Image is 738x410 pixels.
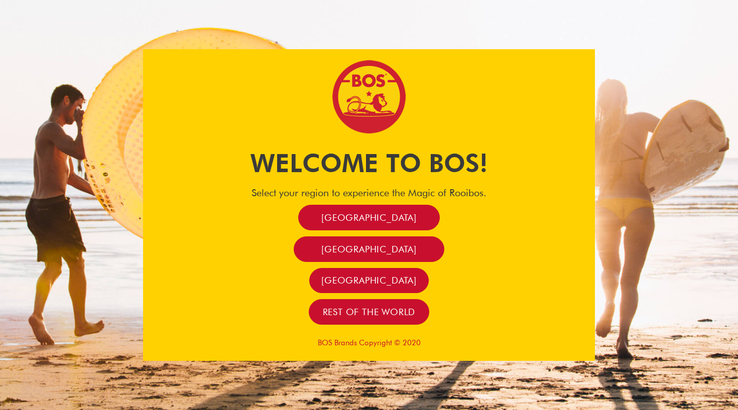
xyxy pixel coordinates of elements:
[309,268,429,294] a: [GEOGRAPHIC_DATA]
[143,146,595,181] h1: Welcome to BOS!
[143,187,595,199] h4: Select your region to experience the Magic of Rooibos.
[298,205,440,230] a: [GEOGRAPHIC_DATA]
[321,243,417,255] span: [GEOGRAPHIC_DATA]
[323,306,416,318] span: Rest of the world
[331,59,407,134] img: Bos Brands
[294,236,444,262] a: [GEOGRAPHIC_DATA]
[143,338,595,347] p: BOS Brands Copyright © 2020
[321,275,417,286] span: [GEOGRAPHIC_DATA]
[309,299,430,325] a: Rest of the world
[321,212,417,223] span: [GEOGRAPHIC_DATA]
